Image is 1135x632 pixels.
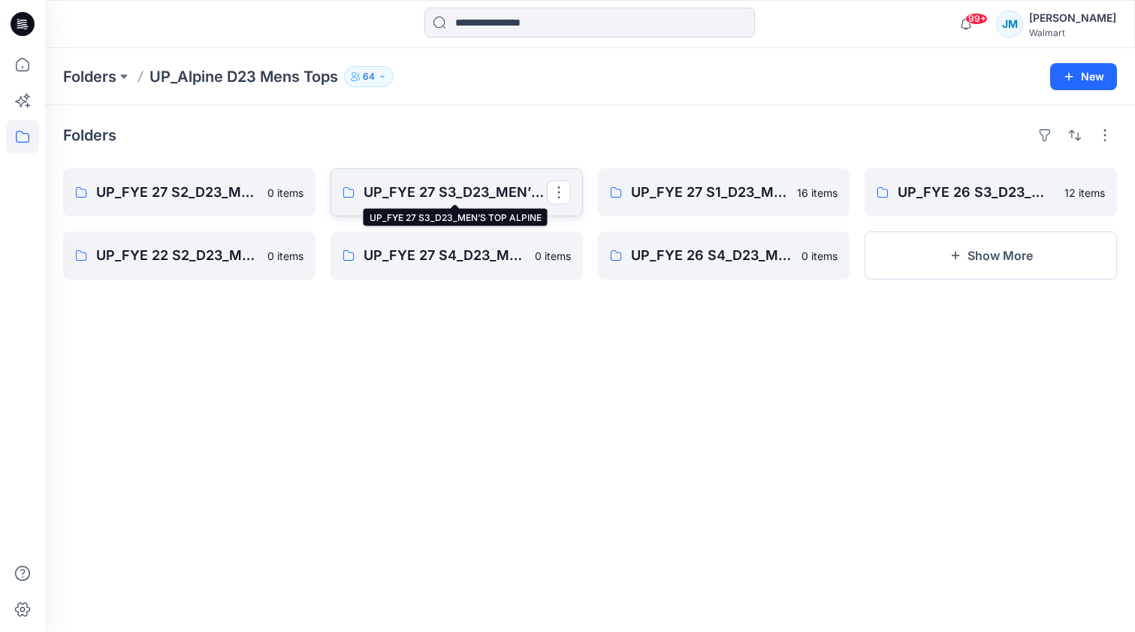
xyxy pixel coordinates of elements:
[535,248,571,264] p: 0 items
[865,168,1117,216] a: UP_FYE 26 S3_D23_MEN’S TOP ALPINE12 items
[1064,185,1105,201] p: 12 items
[898,182,1055,203] p: UP_FYE 26 S3_D23_MEN’S TOP ALPINE
[96,182,258,203] p: UP_FYE 27 S2_D23_MEN’S TOP ALPINE
[331,231,583,280] a: UP_FYE 27 S4_D23_MEN’S TOP ALPINE0 items
[631,182,789,203] p: UP_FYE 27 S1_D23_MEN’S TOP ALPINE
[331,168,583,216] a: UP_FYE 27 S3_D23_MEN’S TOP ALPINE
[598,168,850,216] a: UP_FYE 27 S1_D23_MEN’S TOP ALPINE16 items
[598,231,850,280] a: UP_FYE 26 S4_D23_MEN’S TOP ALPINE0 items
[149,66,338,87] p: UP_Alpine D23 Mens Tops
[364,182,547,203] p: UP_FYE 27 S3_D23_MEN’S TOP ALPINE
[996,11,1023,38] div: JM
[63,168,315,216] a: UP_FYE 27 S2_D23_MEN’S TOP ALPINE0 items
[96,245,258,266] p: UP_FYE 22 S2_D23_MEN’S TOP ALPINE
[865,231,1117,280] button: Show More
[1050,63,1117,90] button: New
[63,231,315,280] a: UP_FYE 22 S2_D23_MEN’S TOP ALPINE0 items
[1029,27,1116,38] div: Walmart
[363,68,375,85] p: 64
[267,185,303,201] p: 0 items
[797,185,838,201] p: 16 items
[1029,9,1116,27] div: [PERSON_NAME]
[631,245,793,266] p: UP_FYE 26 S4_D23_MEN’S TOP ALPINE
[267,248,303,264] p: 0 items
[63,126,116,144] h4: Folders
[63,66,116,87] a: Folders
[364,245,526,266] p: UP_FYE 27 S4_D23_MEN’S TOP ALPINE
[965,13,988,25] span: 99+
[344,66,394,87] button: 64
[801,248,838,264] p: 0 items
